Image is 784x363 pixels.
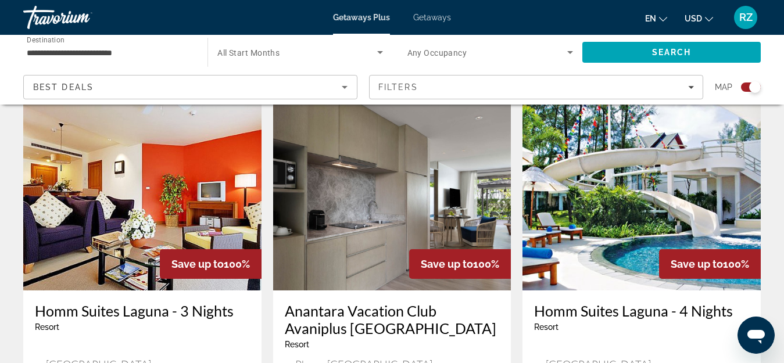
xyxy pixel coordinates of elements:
span: Save up to [171,258,224,270]
img: Homm Suites Laguna - 4 Nights [522,105,761,290]
span: Resort [534,322,559,332]
div: 100% [659,249,761,279]
span: Destination [27,35,65,44]
mat-select: Sort by [33,80,348,94]
span: All Start Months [217,48,280,57]
span: Search [652,48,692,57]
span: en [645,14,656,23]
a: Getaways [413,13,451,22]
span: RZ [739,12,753,23]
span: Save up to [421,258,473,270]
a: Travorium [23,2,139,33]
button: Change language [645,10,667,27]
button: User Menu [731,5,761,30]
iframe: Кнопка запуска окна обмена сообщениями [738,317,775,354]
div: 100% [409,249,511,279]
a: Homm Suites Laguna - 3 Nights [35,302,250,319]
img: Anantara Vacation Club Avaniplus Khao Lak [273,105,511,290]
a: Getaways Plus [333,13,390,22]
span: Save up to [671,258,723,270]
span: Any Occupancy [407,48,467,57]
span: Resort [35,322,59,332]
span: Resort [285,340,309,349]
input: Select destination [27,46,192,60]
a: Homm Suites Laguna - 4 Nights [534,302,749,319]
span: Map [715,79,732,95]
img: Homm Suites Laguna - 3 Nights [23,105,262,290]
a: Anantara Vacation Club Avaniplus [GEOGRAPHIC_DATA] [285,302,500,337]
div: 100% [160,249,262,279]
button: Change currency [685,10,713,27]
button: Filters [369,75,703,99]
span: Best Deals [33,82,94,92]
button: Search [582,42,761,63]
span: USD [685,14,702,23]
span: Filters [378,82,418,92]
